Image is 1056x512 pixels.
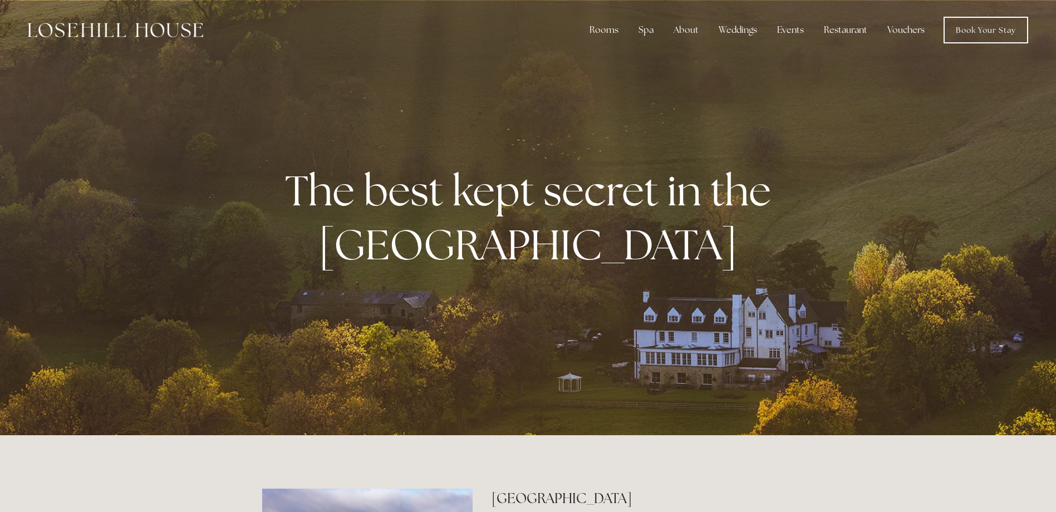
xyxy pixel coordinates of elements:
[630,19,662,41] div: Spa
[768,19,813,41] div: Events
[944,17,1028,43] a: Book Your Stay
[710,19,766,41] div: Weddings
[665,19,708,41] div: About
[815,19,876,41] div: Restaurant
[878,19,934,41] a: Vouchers
[492,489,794,508] h2: [GEOGRAPHIC_DATA]
[581,19,627,41] div: Rooms
[285,163,780,272] strong: The best kept secret in the [GEOGRAPHIC_DATA]
[28,23,203,37] img: Losehill House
